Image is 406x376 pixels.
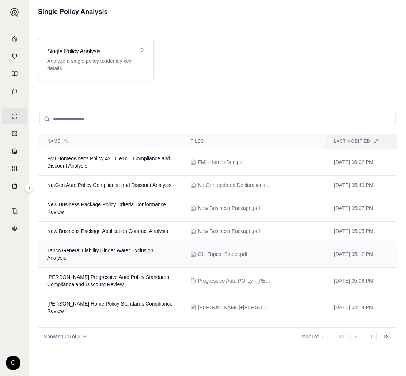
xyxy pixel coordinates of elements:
[325,294,397,321] td: [DATE] 04:14 PM
[2,220,27,237] a: Legal Search Engine
[2,126,27,142] a: Policy Comparisons
[198,304,271,311] span: Catherine+Holly+NatGen+Declarations-Home.pdf
[47,248,153,261] span: Tapco General Liability Binder Water Exclusion Analysis
[2,48,27,64] a: Documents Vault
[47,182,171,188] span: NatGen Auto Policy Compliance and Discount Analysis
[198,158,244,166] span: FMI+Home+Dec.pdf
[2,108,27,124] a: Single Policy
[198,327,259,334] span: Salgado-Dec.pdf
[334,138,388,144] div: Last modified
[2,161,27,177] a: Custom Report
[38,7,107,17] h1: Single Policy Analysis
[25,184,34,192] button: Expand sidebar
[325,149,397,176] td: [DATE] 06:02 PM
[10,8,19,17] img: Expand sidebar
[47,202,166,215] span: New Business Package Policy Criteria Conformance Review
[198,181,271,189] span: NatGen updated Declarations with Lienholder added.pdf
[47,228,168,234] span: New Business Package Application Contract Analysis
[2,203,27,219] a: Contract Analysis
[47,156,170,169] span: FMI Homeowner's Policy 42001e1c... Compliance and Discount Analysis
[198,277,271,284] span: Progressive Auto POlicy - Caplan.pdf
[47,47,134,56] h3: Single Policy Analysis
[44,333,86,340] p: Showing 20 of 213
[198,204,260,212] span: New Business Package.pdf
[198,250,247,258] span: GL+Tapco+Binder.pdf
[325,241,397,268] td: [DATE] 05:12 PM
[2,178,27,194] a: Coverage Table
[47,274,169,287] span: Caplan Progressive Auto Policy Standards Compliance and Discount Review
[2,143,27,159] a: Claim Coverage
[47,301,172,314] span: Catherine Holly Home Policy Standards Compliance Review
[7,5,22,20] button: Expand sidebar
[325,321,397,340] td: [DATE] 02:01 PM
[47,57,134,72] p: Analyze a single policy to identify key details
[182,134,325,149] th: Files
[325,195,397,222] td: [DATE] 05:07 PM
[325,176,397,195] td: [DATE] 05:49 PM
[6,356,20,370] div: C
[325,268,397,294] td: [DATE] 05:06 PM
[198,227,260,235] span: New Business Package.pdf
[325,222,397,241] td: [DATE] 05:05 PM
[299,333,324,340] div: Page 1 of 11
[47,138,173,144] div: Name
[2,66,27,82] a: Prompt Library
[2,83,27,99] a: Chat
[2,31,27,47] a: Home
